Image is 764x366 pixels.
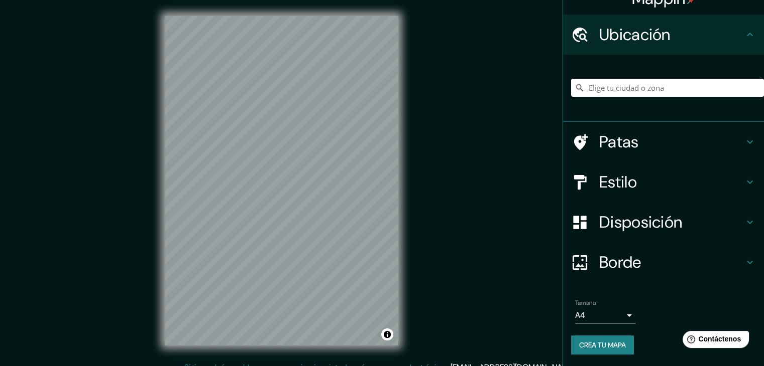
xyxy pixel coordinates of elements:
div: Patas [563,122,764,162]
button: Activar o desactivar atribución [381,328,393,340]
div: Estilo [563,162,764,202]
font: Disposición [599,212,682,233]
font: A4 [575,310,585,320]
div: Disposición [563,202,764,242]
canvas: Mapa [165,16,398,345]
font: Patas [599,131,639,152]
font: Ubicación [599,24,671,45]
input: Elige tu ciudad o zona [571,79,764,97]
div: Borde [563,242,764,282]
font: Borde [599,252,641,273]
font: Tamaño [575,299,596,307]
iframe: Lanzador de widgets de ayuda [675,327,753,355]
font: Estilo [599,171,637,193]
div: A4 [575,307,635,323]
button: Crea tu mapa [571,335,634,354]
font: Crea tu mapa [579,340,626,349]
div: Ubicación [563,15,764,55]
